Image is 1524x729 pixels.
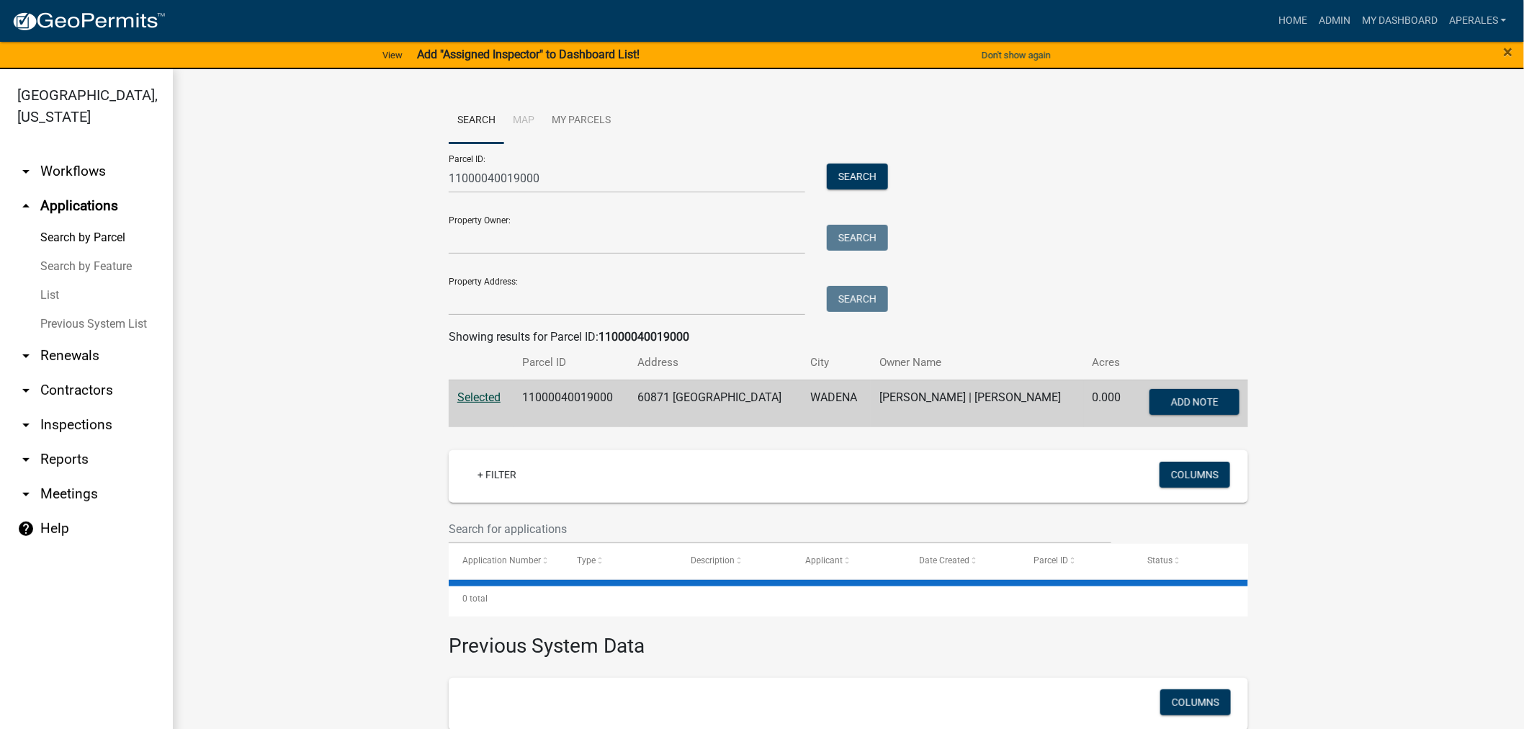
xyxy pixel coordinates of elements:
[17,520,35,537] i: help
[1020,544,1134,578] datatable-header-cell: Parcel ID
[805,555,843,565] span: Applicant
[1160,462,1230,488] button: Columns
[449,514,1111,544] input: Search for applications
[1134,544,1248,578] datatable-header-cell: Status
[457,390,501,404] a: Selected
[1273,7,1313,35] a: Home
[514,380,629,427] td: 11000040019000
[1084,380,1134,427] td: 0.000
[17,486,35,503] i: arrow_drop_down
[677,544,792,578] datatable-header-cell: Description
[462,555,541,565] span: Application Number
[449,617,1248,661] h3: Previous System Data
[417,48,640,61] strong: Add "Assigned Inspector" to Dashboard List!
[563,544,678,578] datatable-header-cell: Type
[827,225,888,251] button: Search
[449,581,1248,617] div: 0 total
[514,346,629,380] th: Parcel ID
[792,544,906,578] datatable-header-cell: Applicant
[871,380,1084,427] td: [PERSON_NAME] | [PERSON_NAME]
[1356,7,1443,35] a: My Dashboard
[543,98,619,144] a: My Parcels
[17,451,35,468] i: arrow_drop_down
[1084,346,1134,380] th: Acres
[1443,7,1512,35] a: aperales
[919,555,969,565] span: Date Created
[599,330,689,344] strong: 11000040019000
[17,197,35,215] i: arrow_drop_up
[629,346,802,380] th: Address
[577,555,596,565] span: Type
[466,462,528,488] a: + Filter
[871,346,1084,380] th: Owner Name
[629,380,802,427] td: 60871 [GEOGRAPHIC_DATA]
[1148,555,1173,565] span: Status
[691,555,735,565] span: Description
[905,544,1020,578] datatable-header-cell: Date Created
[1149,389,1240,415] button: Add Note
[1170,395,1218,407] span: Add Note
[1313,7,1356,35] a: Admin
[1034,555,1068,565] span: Parcel ID
[377,43,408,67] a: View
[1160,689,1231,715] button: Columns
[827,286,888,312] button: Search
[17,347,35,364] i: arrow_drop_down
[1504,42,1513,62] span: ×
[802,380,871,427] td: WADENA
[17,416,35,434] i: arrow_drop_down
[449,98,504,144] a: Search
[449,544,563,578] datatable-header-cell: Application Number
[17,163,35,180] i: arrow_drop_down
[976,43,1057,67] button: Don't show again
[449,328,1248,346] div: Showing results for Parcel ID:
[802,346,871,380] th: City
[1504,43,1513,61] button: Close
[827,164,888,189] button: Search
[17,382,35,399] i: arrow_drop_down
